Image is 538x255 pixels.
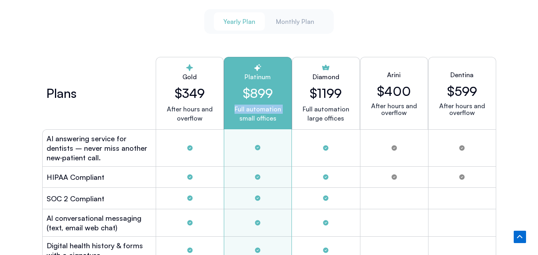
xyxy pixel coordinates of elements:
[276,17,314,26] span: Monthly Plan
[47,172,104,182] h2: HIPAA Compliant
[435,103,489,116] p: After hours and overflow
[367,103,421,116] p: After hours and overflow
[47,194,104,203] h2: SOC 2 Compliant
[387,70,401,80] h2: Arini
[46,88,76,98] h2: Plans
[450,70,473,80] h2: Dentina
[231,105,285,123] p: Full automation small offices
[162,105,217,123] p: After hours and overflow
[303,105,349,123] p: Full automation large offices
[162,72,217,82] h2: Gold
[313,72,339,82] h2: Diamond
[447,84,477,99] h2: $599
[47,213,152,232] h2: Al conversational messaging (text, email web chat)
[231,72,285,82] h2: Platinum
[310,86,342,101] h2: $1199
[162,86,217,101] h2: $349
[223,17,255,26] span: Yearly Plan
[47,134,152,162] h2: AI answering service for dentists – never miss another new‑patient call.
[377,84,411,99] h2: $400
[231,86,285,101] h2: $899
